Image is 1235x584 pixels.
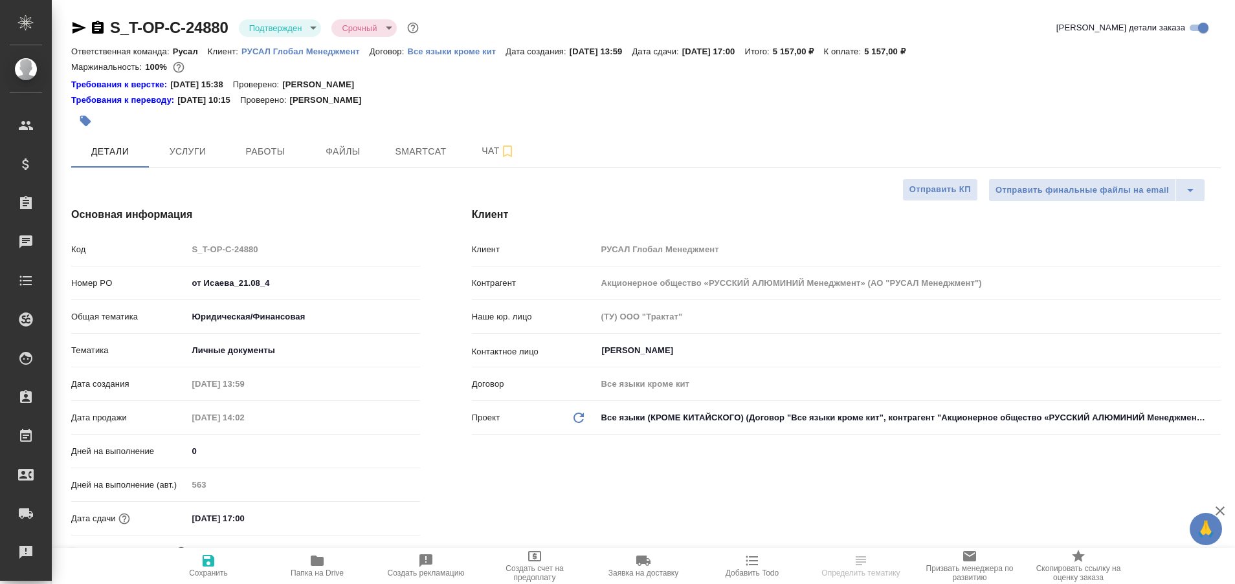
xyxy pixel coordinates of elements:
input: Пустое поле [188,475,420,494]
div: Все языки (КРОМЕ КИТАЙСКОГО) (Договор "Все языки кроме кит", контрагент "Акционерное общество «РУ... [597,407,1221,429]
p: Клиент [472,243,597,256]
input: Пустое поле [597,240,1221,259]
button: Заявка на доставку [589,548,698,584]
button: Срочный [338,23,381,34]
span: Заявка на доставку [608,568,678,578]
p: Итого: [744,47,772,56]
input: ✎ Введи что-нибудь [188,274,420,292]
a: Требования к переводу: [71,94,177,107]
div: Личные документы [188,340,420,362]
span: Добавить Todo [726,568,779,578]
div: Подтвержден [239,19,322,37]
span: Услуги [157,144,219,160]
p: 100% [145,62,170,72]
h4: Клиент [472,207,1221,222]
button: Папка на Drive [263,548,372,584]
button: Отправить финальные файлы на email [988,178,1176,202]
input: ✎ Введи что-нибудь [188,509,301,528]
p: 5 157,00 ₽ [864,47,915,56]
span: Чат [467,143,529,159]
span: Создать рекламацию [388,568,465,578]
p: [DATE] 15:38 [170,78,233,91]
p: [DATE] 10:15 [177,94,240,107]
p: Проверено: [240,94,290,107]
p: Договор: [370,47,408,56]
div: Юридическая/Финансовая [188,306,420,328]
span: Создать счет на предоплату [488,564,581,582]
p: К оплате: [823,47,864,56]
input: Пустое поле [188,374,301,393]
button: 🙏 [1190,513,1222,545]
button: Призвать менеджера по развитию [915,548,1024,584]
p: Проверено: [233,78,283,91]
p: Контрагент [472,277,597,290]
p: Договор [472,378,597,391]
span: Работы [234,144,296,160]
input: Пустое поле [188,240,420,259]
p: Маржинальность: [71,62,145,72]
p: Проект [472,411,500,424]
p: Русал [173,47,208,56]
p: РУСАЛ Глобал Менеджмент [241,47,370,56]
p: Общая тематика [71,310,188,323]
div: Нажми, чтобы открыть папку с инструкцией [71,94,177,107]
p: [DATE] 17:00 [682,47,745,56]
span: Отправить КП [909,182,971,197]
span: Детали [79,144,141,160]
p: Клиент: [208,47,241,56]
button: Определить тематику [807,548,915,584]
a: РУСАЛ Глобал Менеджмент [241,45,370,56]
span: [PERSON_NAME] детали заказа [1056,21,1185,34]
svg: Подписаться [500,144,515,159]
button: Подтвержден [245,23,306,34]
button: Open [1214,349,1216,352]
p: [PERSON_NAME] [289,94,371,107]
span: Не пересчитывать [90,546,163,559]
p: 5 157,00 ₽ [773,47,824,56]
input: Пустое поле [597,374,1221,393]
span: Отправить финальные файлы на email [996,183,1169,198]
p: Номер PO [71,277,188,290]
span: Smartcat [390,144,452,160]
p: Тематика [71,344,188,357]
div: Подтвержден [331,19,396,37]
a: Требования к верстке: [71,78,170,91]
button: Создать рекламацию [372,548,480,584]
input: Пустое поле [597,307,1221,326]
span: Папка на Drive [291,568,344,578]
button: Скопировать ссылку на оценку заказа [1024,548,1133,584]
span: Сохранить [189,568,228,578]
button: Отправить КП [902,178,978,201]
p: [PERSON_NAME] [282,78,364,91]
button: Добавить Todo [698,548,807,584]
p: Наше юр. лицо [472,310,597,323]
input: Пустое поле [188,408,301,427]
button: 0.00 RUB; [170,59,187,76]
span: Файлы [312,144,374,160]
p: Дата продажи [71,411,188,424]
a: S_T-OP-C-24880 [110,19,228,36]
button: Сохранить [154,548,263,584]
button: Скопировать ссылку [90,20,106,36]
button: Добавить тэг [71,107,100,135]
span: Определить тематику [821,568,900,578]
span: 🙏 [1195,515,1217,543]
p: Все языки кроме кит [407,47,506,56]
input: ✎ Введи что-нибудь [188,442,420,460]
p: Дата создания: [506,47,569,56]
button: Создать счет на предоплату [480,548,589,584]
div: Нажми, чтобы открыть папку с инструкцией [71,78,170,91]
p: Дней на выполнение [71,445,188,458]
div: split button [988,178,1205,202]
p: [DATE] 13:59 [570,47,632,56]
button: Доп статусы указывают на важность/срочность заказа [405,19,421,36]
h4: Основная информация [71,207,420,222]
p: Дата сдачи [71,512,116,525]
button: Скопировать ссылку для ЯМессенджера [71,20,87,36]
input: Пустое поле [597,274,1221,292]
p: Дней на выполнение (авт.) [71,479,188,492]
button: Если добавить услуги и заполнить их объемом, то дата рассчитается автоматически [116,510,133,527]
p: Дата сдачи: [632,47,682,56]
span: Скопировать ссылку на оценку заказа [1032,564,1125,582]
p: Ответственная команда: [71,47,173,56]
